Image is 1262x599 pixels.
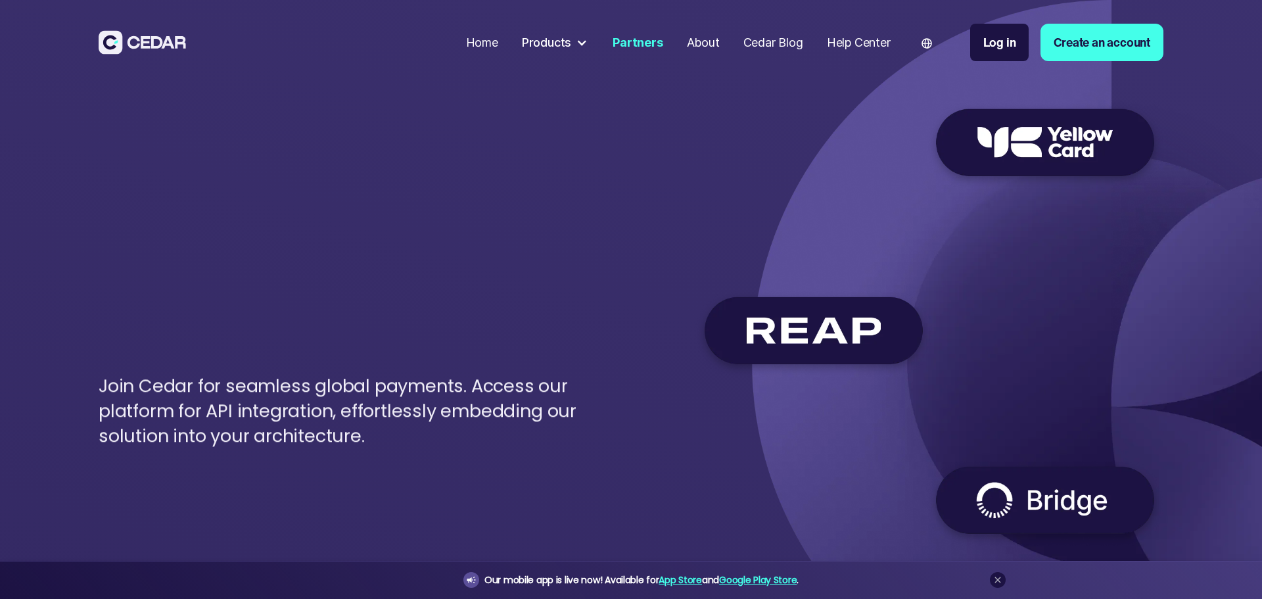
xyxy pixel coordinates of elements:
[922,38,932,49] img: world icon
[1040,24,1163,61] a: Create an account
[719,573,797,587] a: Google Play Store
[681,27,726,58] a: About
[516,28,595,57] div: Products
[484,572,799,588] div: Our mobile app is live now! Available for and .
[687,34,720,51] div: About
[659,573,701,587] a: App Store
[466,575,477,585] img: announcement
[743,34,803,51] div: Cedar Blog
[466,34,498,51] div: Home
[983,34,1016,51] div: Log in
[821,27,897,58] a: Help Center
[970,24,1029,61] a: Log in
[613,34,663,51] div: Partners
[607,27,668,58] a: Partners
[737,27,809,58] a: Cedar Blog
[522,34,571,51] div: Products
[827,34,891,51] div: Help Center
[460,27,504,58] a: Home
[99,374,636,448] p: Join Cedar for seamless global payments. Access our platform for API integration, effortlessly em...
